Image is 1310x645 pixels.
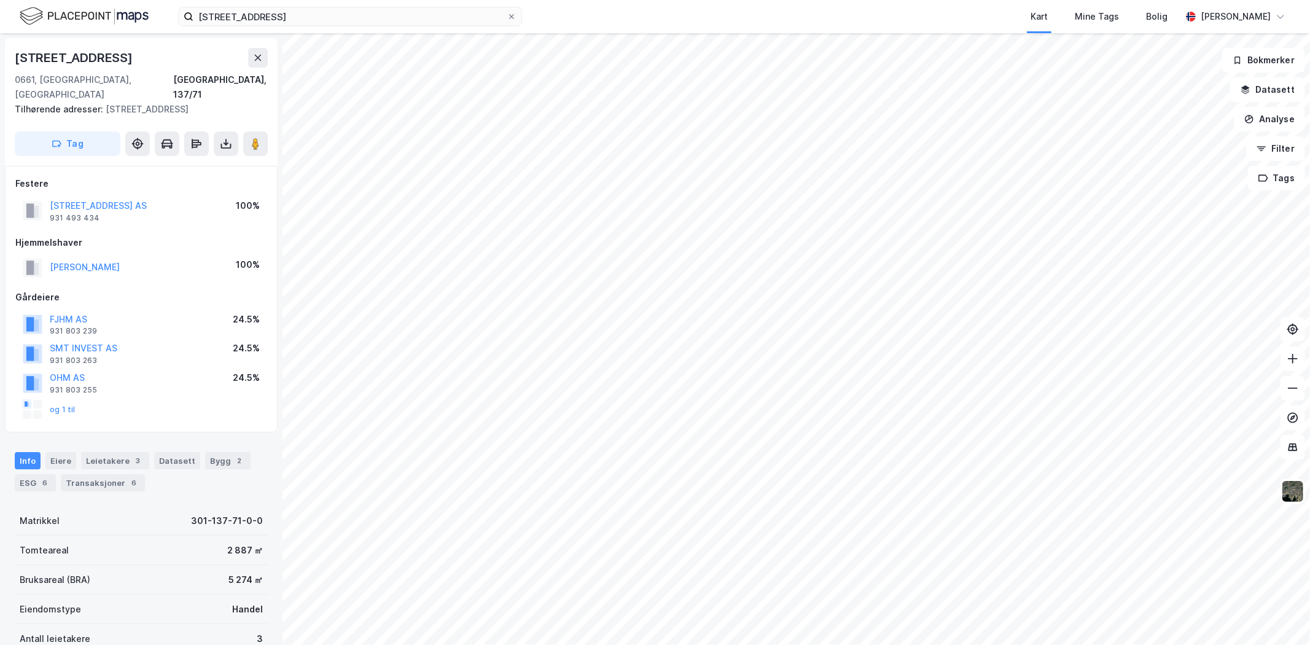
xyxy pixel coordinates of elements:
div: 931 803 255 [50,385,97,395]
img: logo.f888ab2527a4732fd821a326f86c7f29.svg [20,6,149,27]
div: Handel [232,602,263,617]
div: Eiere [45,452,76,469]
iframe: Chat Widget [1249,586,1310,645]
div: Datasett [154,452,200,469]
div: Kart [1031,9,1048,24]
div: 2 887 ㎡ [227,543,263,558]
div: 24.5% [233,312,260,327]
div: [PERSON_NAME] [1201,9,1271,24]
div: 931 803 239 [50,326,97,336]
button: Tags [1248,166,1305,190]
div: Mine Tags [1075,9,1119,24]
div: 3 [132,455,144,467]
div: Bolig [1146,9,1168,24]
div: 2 [233,455,246,467]
div: 6 [39,477,51,489]
div: 301-137-71-0-0 [191,514,263,528]
div: Matrikkel [20,514,60,528]
button: Analyse [1234,107,1305,131]
div: Transaksjoner [61,474,145,491]
div: Tomteareal [20,543,69,558]
div: Info [15,452,41,469]
div: [STREET_ADDRESS] [15,102,258,117]
div: 24.5% [233,341,260,356]
div: Bygg [205,452,251,469]
div: [STREET_ADDRESS] [15,48,135,68]
img: 9k= [1281,480,1304,503]
div: Eiendomstype [20,602,81,617]
div: Festere [15,176,267,191]
div: 24.5% [233,370,260,385]
div: 100% [236,198,260,213]
div: 5 274 ㎡ [228,573,263,587]
span: Tilhørende adresser: [15,104,106,114]
div: 6 [128,477,140,489]
div: 931 803 263 [50,356,97,365]
div: Bruksareal (BRA) [20,573,90,587]
div: 0661, [GEOGRAPHIC_DATA], [GEOGRAPHIC_DATA] [15,72,173,102]
input: Søk på adresse, matrikkel, gårdeiere, leietakere eller personer [193,7,507,26]
div: Leietakere [81,452,149,469]
div: 931 493 434 [50,213,99,223]
button: Datasett [1230,77,1305,102]
button: Tag [15,131,120,156]
div: Hjemmelshaver [15,235,267,250]
button: Filter [1246,136,1305,161]
div: 100% [236,257,260,272]
button: Bokmerker [1222,48,1305,72]
div: [GEOGRAPHIC_DATA], 137/71 [173,72,268,102]
div: Gårdeiere [15,290,267,305]
div: ESG [15,474,56,491]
